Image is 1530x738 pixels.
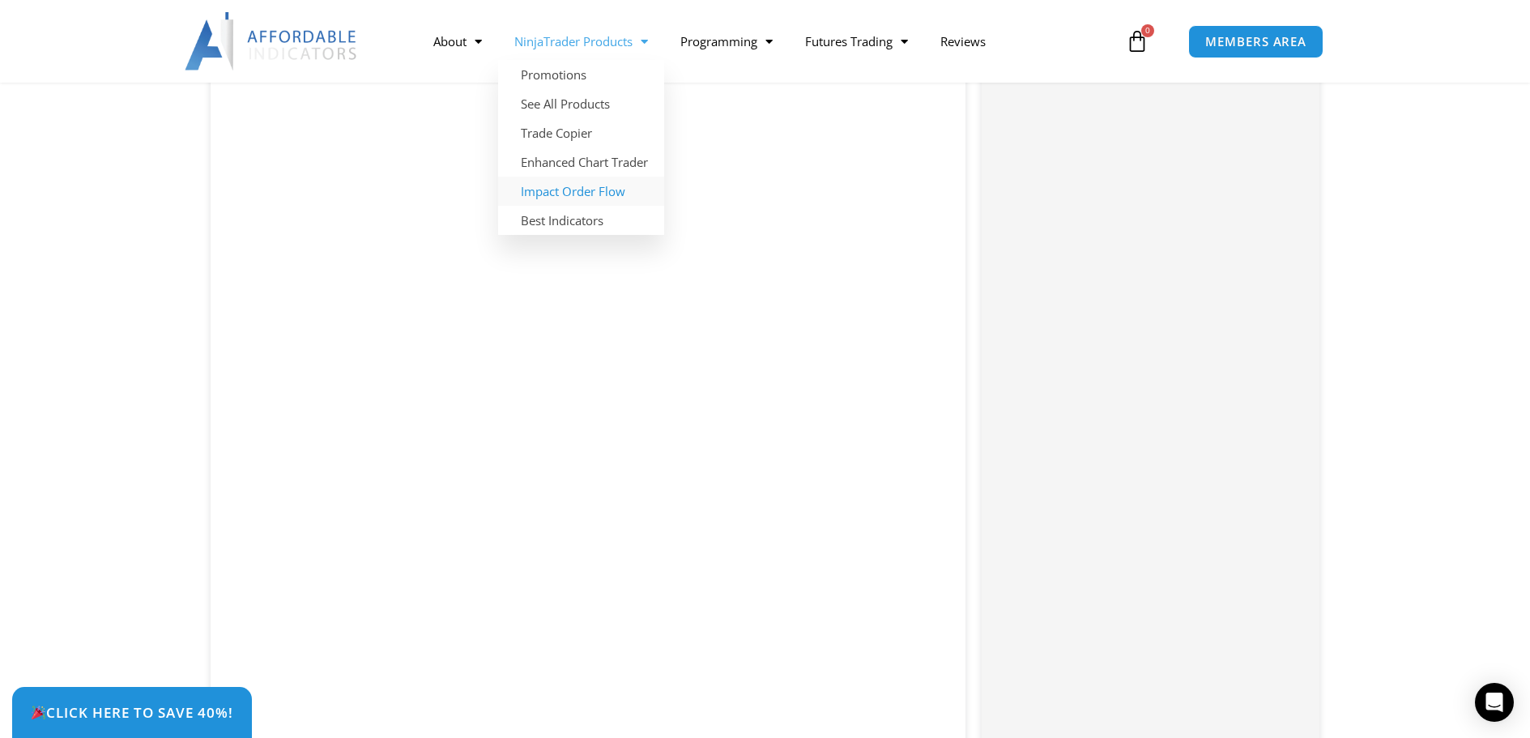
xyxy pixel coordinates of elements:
span: Click Here to save 40%! [31,706,233,719]
a: Best Indicators [498,206,664,235]
a: Enhanced Chart Trader [498,147,664,177]
a: NinjaTrader Products [498,23,664,60]
a: Trade Copier [498,118,664,147]
a: See All Products [498,89,664,118]
span: MEMBERS AREA [1205,36,1306,48]
nav: Menu [417,23,1122,60]
a: Programming [664,23,789,60]
img: LogoAI | Affordable Indicators – NinjaTrader [185,12,359,70]
img: 🎉 [32,706,45,719]
span: 0 [1141,24,1154,37]
a: Futures Trading [789,23,924,60]
ul: NinjaTrader Products [498,60,664,235]
a: Reviews [924,23,1002,60]
a: About [417,23,498,60]
a: MEMBERS AREA [1188,25,1323,58]
a: 🎉Click Here to save 40%! [12,687,252,738]
a: 0 [1102,18,1173,65]
a: Impact Order Flow [498,177,664,206]
a: Promotions [498,60,664,89]
div: Open Intercom Messenger [1475,683,1514,722]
